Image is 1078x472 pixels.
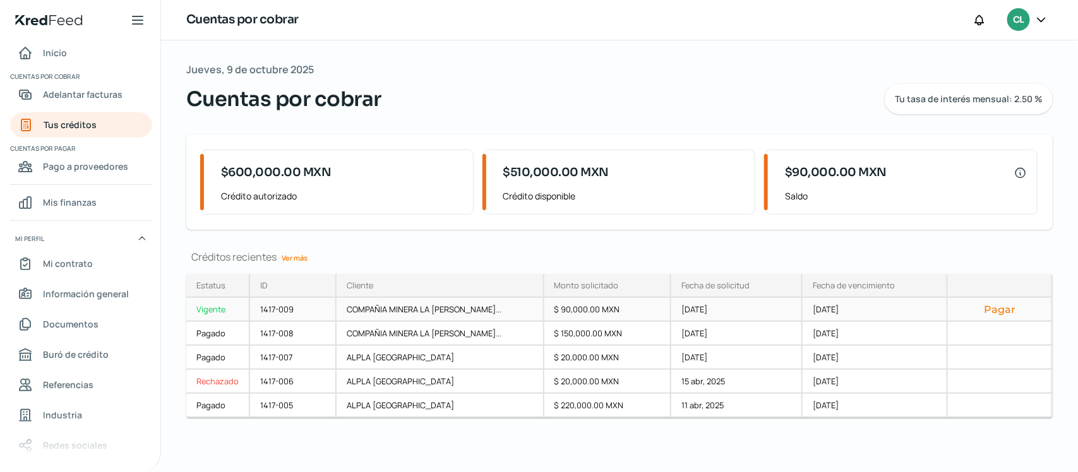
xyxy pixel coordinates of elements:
[544,298,672,322] div: $ 90,000.00 MXN
[671,394,803,418] div: 11 abr, 2025
[10,372,152,398] a: Referencias
[43,45,67,61] span: Inicio
[250,346,337,370] div: 1417-007
[43,437,107,453] span: Redes sociales
[196,280,225,291] div: Estatus
[186,11,299,29] h1: Cuentas por cobrar
[186,61,314,79] span: Jueves, 9 de octubre 2025
[15,233,44,244] span: Mi perfil
[958,303,1041,316] button: Pagar
[186,370,250,394] a: Rechazado
[803,370,948,394] div: [DATE]
[503,164,609,181] span: $510,000.00 MXN
[43,256,93,271] span: Mi contrato
[803,322,948,346] div: [DATE]
[10,342,152,367] a: Buró de crédito
[10,433,152,458] a: Redes sociales
[803,298,948,322] div: [DATE]
[671,298,803,322] div: [DATE]
[43,158,128,174] span: Pago a proveedores
[785,188,1027,204] span: Saldo
[10,312,152,337] a: Documentos
[43,286,129,302] span: Información general
[186,346,250,370] a: Pagado
[337,394,544,418] div: ALPLA [GEOGRAPHIC_DATA]
[186,298,250,322] a: Vigente
[803,346,948,370] div: [DATE]
[43,316,99,332] span: Documentos
[337,346,544,370] div: ALPLA [GEOGRAPHIC_DATA]
[10,82,152,107] a: Adelantar facturas
[43,377,93,392] span: Referencias
[221,164,332,181] span: $600,000.00 MXN
[43,346,109,362] span: Buró de crédito
[10,403,152,428] a: Industria
[671,346,803,370] div: [DATE]
[554,280,619,291] div: Monto solicitado
[337,370,544,394] div: ALPLA [GEOGRAPHIC_DATA]
[186,250,1053,264] div: Créditos recientes
[10,281,152,307] a: Información general
[10,112,152,138] a: Tus créditos
[544,322,672,346] div: $ 150,000.00 MXN
[813,280,895,291] div: Fecha de vencimiento
[43,407,82,423] span: Industria
[250,394,337,418] div: 1417-005
[803,394,948,418] div: [DATE]
[10,143,150,154] span: Cuentas por pagar
[277,248,313,268] a: Ver más
[10,71,150,82] span: Cuentas por cobrar
[44,117,97,133] span: Tus créditos
[186,322,250,346] a: Pagado
[544,346,672,370] div: $ 20,000.00 MXN
[347,280,373,291] div: Cliente
[186,394,250,418] a: Pagado
[250,322,337,346] div: 1417-008
[671,370,803,394] div: 15 abr, 2025
[10,154,152,179] a: Pago a proveedores
[337,298,544,322] div: COMPAÑIA MINERA LA [PERSON_NAME]...
[250,370,337,394] div: 1417-006
[221,188,463,204] span: Crédito autorizado
[671,322,803,346] div: [DATE]
[43,194,97,210] span: Mis finanzas
[681,280,750,291] div: Fecha de solicitud
[895,95,1043,103] span: Tu tasa de interés mensual: 2.50 %
[544,370,672,394] div: $ 20,000.00 MXN
[503,188,745,204] span: Crédito disponible
[186,84,381,114] span: Cuentas por cobrar
[1013,13,1024,28] span: CL
[337,322,544,346] div: COMPAÑIA MINERA LA [PERSON_NAME]...
[10,251,152,276] a: Mi contrato
[250,298,337,322] div: 1417-009
[10,190,152,215] a: Mis finanzas
[785,164,887,181] span: $90,000.00 MXN
[544,394,672,418] div: $ 220,000.00 MXN
[43,86,123,102] span: Adelantar facturas
[10,40,152,66] a: Inicio
[260,280,268,291] div: ID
